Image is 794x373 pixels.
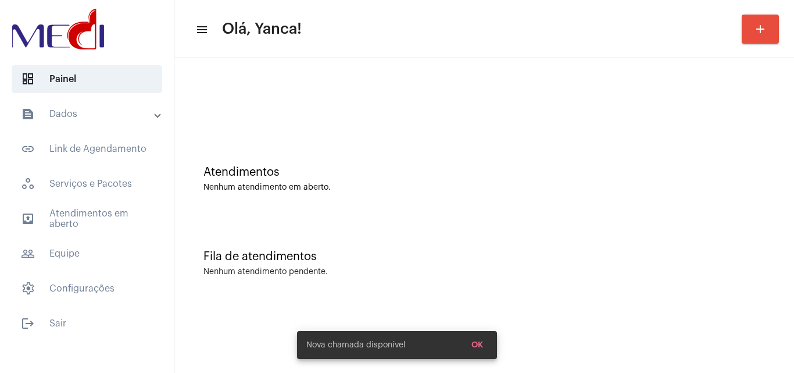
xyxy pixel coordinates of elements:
span: sidenav icon [21,72,35,86]
span: Nova chamada disponível [306,339,406,351]
mat-panel-title: Dados [21,107,155,121]
span: sidenav icon [21,282,35,296]
div: Nenhum atendimento pendente. [203,268,328,276]
span: Link de Agendamento [12,135,162,163]
mat-icon: sidenav icon [195,23,207,37]
div: Nenhum atendimento em aberto. [203,183,765,192]
span: Painel [12,65,162,93]
span: Sair [12,310,162,338]
span: OK [471,341,483,349]
mat-icon: sidenav icon [21,107,35,121]
img: d3a1b5fa-500b-b90f-5a1c-719c20e9830b.png [9,6,107,52]
mat-icon: sidenav icon [21,142,35,156]
mat-icon: sidenav icon [21,317,35,331]
span: Olá, Yanca! [222,20,302,38]
mat-icon: add [753,22,767,36]
span: Equipe [12,240,162,268]
div: Atendimentos [203,166,765,179]
div: Fila de atendimentos [203,250,765,263]
mat-icon: sidenav icon [21,212,35,226]
mat-icon: sidenav icon [21,247,35,261]
button: OK [462,335,492,356]
mat-expansion-panel-header: sidenav iconDados [7,100,174,128]
span: sidenav icon [21,177,35,191]
span: Configurações [12,275,162,303]
span: Serviços e Pacotes [12,170,162,198]
span: Atendimentos em aberto [12,205,162,233]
